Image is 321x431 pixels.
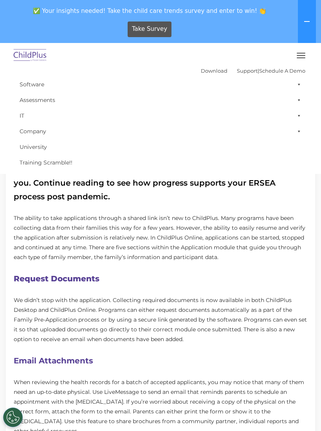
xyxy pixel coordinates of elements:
[128,21,172,37] a: Take Survey
[16,108,305,123] a: IT
[14,356,93,365] strong: Email Attachments
[259,68,305,74] a: Schedule A Demo
[16,155,305,170] a: Training Scramble!!
[16,77,305,92] a: Software
[14,272,307,286] h2: Request Documents
[14,213,307,262] p: The ability to take applications through a shared link isn’t new to ChildPlus. Many programs have...
[16,139,305,155] a: University
[201,68,305,74] font: |
[201,68,227,74] a: Download
[12,46,49,65] img: ChildPlus by Procare Solutions
[3,408,23,427] button: Cookies Settings
[237,68,258,74] a: Support
[3,3,296,18] span: ✅ Your insights needed! Take the child care trends survey and enter to win! 👏
[16,92,305,108] a: Assessments
[14,295,307,344] p: We didn’t stop with the application. Collecting required documents is now available in both Child...
[132,22,167,36] span: Take Survey
[16,123,305,139] a: Company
